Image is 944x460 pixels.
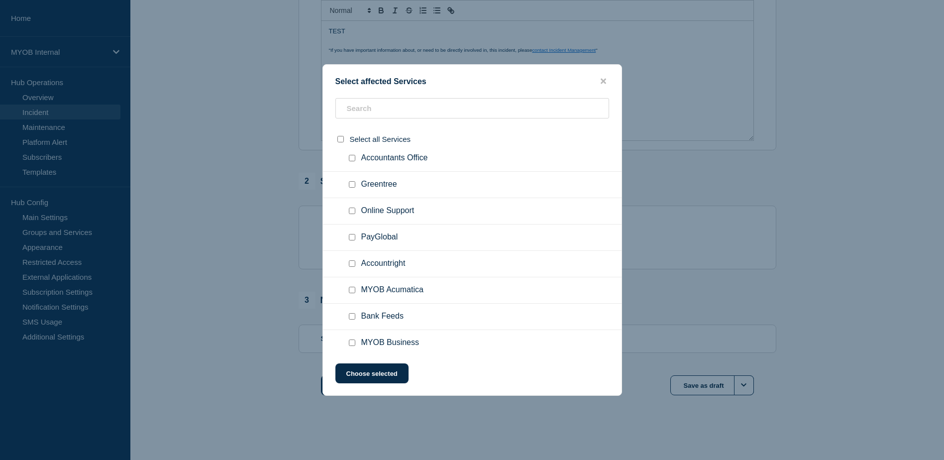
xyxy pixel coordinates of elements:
[335,363,409,383] button: Choose selected
[361,180,397,190] span: Greentree
[361,259,406,269] span: Accountright
[349,181,355,188] input: Greentree checkbox
[349,340,355,346] input: MYOB Business checkbox
[323,77,622,86] div: Select affected Services
[349,155,355,161] input: Accountants Office checkbox
[361,338,419,348] span: MYOB Business
[349,260,355,267] input: Accountright checkbox
[361,206,415,216] span: Online Support
[361,312,404,322] span: Bank Feeds
[349,313,355,320] input: Bank Feeds checkbox
[337,136,344,142] input: select all checkbox
[349,208,355,214] input: Online Support checkbox
[361,232,398,242] span: PayGlobal
[349,234,355,240] input: PayGlobal checkbox
[361,285,423,295] span: MYOB Acumatica
[350,135,411,143] span: Select all Services
[335,98,609,118] input: Search
[349,287,355,293] input: MYOB Acumatica checkbox
[361,153,428,163] span: Accountants Office
[598,77,609,86] button: close button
